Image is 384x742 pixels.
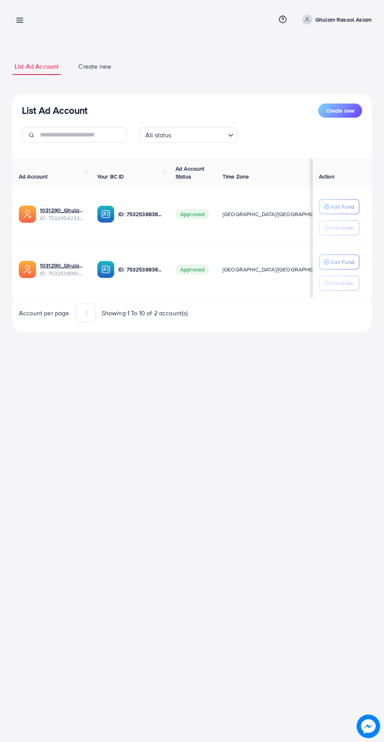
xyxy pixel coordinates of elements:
[40,206,85,214] a: 1031290_Ghulam Rasool Aslam 2_1753902599199
[176,209,209,219] span: Approved
[223,173,249,180] span: Time Zone
[97,173,124,180] span: Your BC ID
[319,173,335,180] span: Action
[326,107,354,115] span: Create new
[19,309,69,318] span: Account per page
[40,262,85,269] a: 1031290_Ghulam Rasool Aslam_1753805901568
[330,278,353,288] p: Withdraw
[101,309,188,318] span: Showing 1 To 10 of 2 account(s)
[330,223,353,233] p: Withdraw
[118,209,163,219] p: ID: 7532538838637019152
[40,262,85,278] div: <span class='underline'>1031290_Ghulam Rasool Aslam_1753805901568</span></br>7532538961244635153
[78,62,111,71] span: Create new
[22,105,87,116] h3: List Ad Account
[19,173,48,180] span: Ad Account
[144,129,173,141] span: All status
[174,128,225,141] input: Search for option
[40,206,85,222] div: <span class='underline'>1031290_Ghulam Rasool Aslam 2_1753902599199</span></br>7532954232266326017
[97,206,114,223] img: ic-ba-acc.ded83a64.svg
[330,257,354,267] p: Add Fund
[299,15,371,25] a: Ghulam Rasool Aslam
[14,62,59,71] span: List Ad Account
[319,199,359,214] button: Add Fund
[176,165,205,180] span: Ad Account Status
[319,255,359,269] button: Add Fund
[97,261,114,278] img: ic-ba-acc.ded83a64.svg
[139,127,237,143] div: Search for option
[318,104,362,118] button: Create new
[330,202,354,211] p: Add Fund
[223,266,331,273] span: [GEOGRAPHIC_DATA]/[GEOGRAPHIC_DATA]
[357,715,380,738] img: image
[19,206,36,223] img: ic-ads-acc.e4c84228.svg
[40,269,85,277] span: ID: 7532538961244635153
[319,220,359,235] button: Withdraw
[118,265,163,274] p: ID: 7532538838637019152
[19,261,36,278] img: ic-ads-acc.e4c84228.svg
[223,210,331,218] span: [GEOGRAPHIC_DATA]/[GEOGRAPHIC_DATA]
[40,214,85,222] span: ID: 7532954232266326017
[319,276,359,291] button: Withdraw
[176,264,209,275] span: Approved
[315,15,371,24] p: Ghulam Rasool Aslam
